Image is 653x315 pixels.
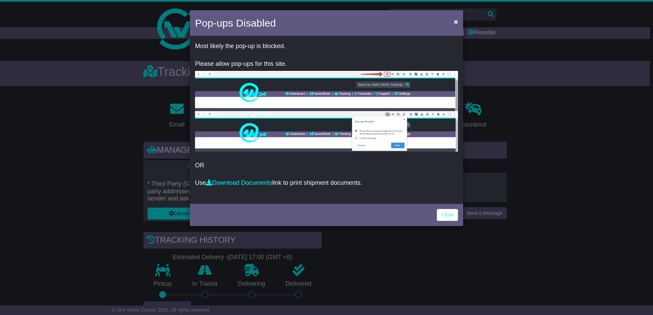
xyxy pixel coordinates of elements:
[450,15,461,29] button: Close
[437,209,458,221] a: Close
[195,179,458,187] p: Use link to print shipment documents.
[195,111,458,152] img: allow-popup-2.png
[454,18,458,26] span: ×
[206,179,272,186] a: Download Documents
[195,60,458,68] p: Please allow pop-ups for this site.
[195,43,458,50] p: Most likely the pop-up is blocked.
[195,15,276,31] h4: Pop-ups Disabled
[190,37,463,202] div: OR
[195,71,458,111] img: allow-popup-1.png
